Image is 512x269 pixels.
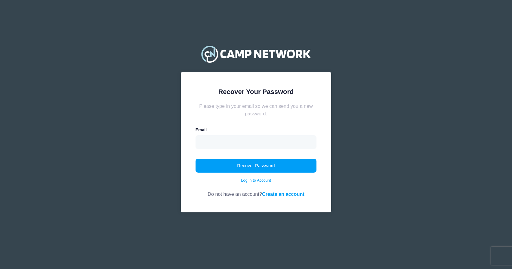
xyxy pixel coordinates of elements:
[196,102,317,117] div: Please type in your email so we can send you a new password.
[196,159,317,173] button: Recover Password
[196,87,317,97] div: Recover Your Password
[196,127,207,133] label: Email
[196,183,317,198] div: Do not have an account?
[199,42,313,66] img: Camp Network
[262,191,304,197] a: Create an account
[241,177,271,183] a: Log in to Account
